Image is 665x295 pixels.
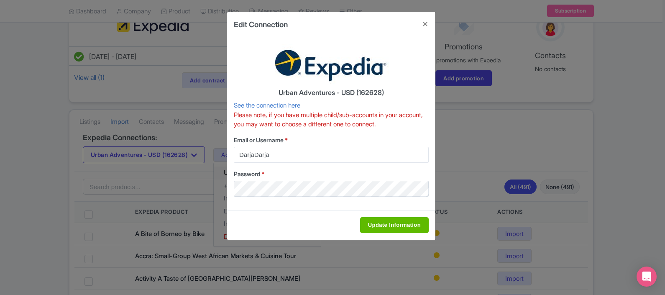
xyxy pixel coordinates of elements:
h4: Edit Connection [234,19,288,30]
span: Password [234,170,260,177]
input: Update Information [360,217,429,233]
h4: Urban Adventures - USD (162628) [234,89,429,97]
button: Close [415,12,435,36]
span: Email or Username [234,136,284,144]
a: See the connection here [234,101,300,109]
div: Open Intercom Messenger [637,267,657,287]
p: Please note, if you have multiple child/sub-accounts in your account, you may want to choose a di... [234,110,429,129]
img: expedia-2bdd49749a153e978cd7d1f433d40fd5.jpg [269,44,394,86]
